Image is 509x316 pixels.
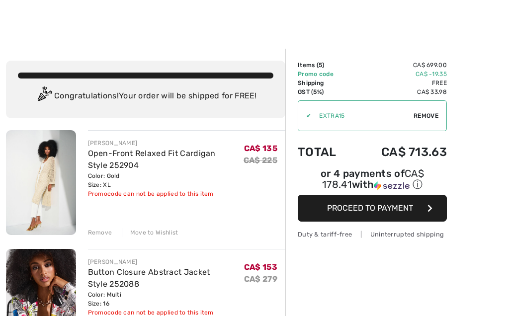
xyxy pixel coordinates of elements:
[88,267,210,289] a: Button Closure Abstract Jacket Style 252088
[244,156,277,165] s: CA$ 225
[18,86,273,106] div: Congratulations! Your order will be shipped for FREE!
[244,144,277,153] span: CA$ 135
[298,87,353,96] td: GST (5%)
[298,169,447,191] div: or 4 payments of with
[298,70,353,79] td: Promo code
[34,86,54,106] img: Congratulation2.svg
[88,171,244,189] div: Color: Gold Size: XL
[353,87,447,96] td: CA$ 33.98
[353,70,447,79] td: CA$ -19.35
[298,111,311,120] div: ✔
[298,169,447,195] div: or 4 payments ofCA$ 178.41withSezzle Click to learn more about Sezzle
[319,62,322,69] span: 5
[122,228,178,237] div: Move to Wishlist
[88,290,244,308] div: Color: Multi Size: 16
[374,181,410,190] img: Sezzle
[298,135,353,169] td: Total
[298,195,447,222] button: Proceed to Payment
[88,228,112,237] div: Remove
[88,149,216,170] a: Open-Front Relaxed Fit Cardigan Style 252904
[353,61,447,70] td: CA$ 699.00
[88,189,244,198] div: Promocode can not be applied to this item
[244,262,277,272] span: CA$ 153
[88,257,244,266] div: [PERSON_NAME]
[311,101,414,131] input: Promo code
[88,139,244,148] div: [PERSON_NAME]
[353,79,447,87] td: Free
[6,130,76,235] img: Open-Front Relaxed Fit Cardigan Style 252904
[298,61,353,70] td: Items ( )
[322,167,424,190] span: CA$ 178.41
[298,79,353,87] td: Shipping
[414,111,438,120] span: Remove
[353,135,447,169] td: CA$ 713.63
[298,230,447,239] div: Duty & tariff-free | Uninterrupted shipping
[327,203,413,213] span: Proceed to Payment
[244,274,277,284] s: CA$ 279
